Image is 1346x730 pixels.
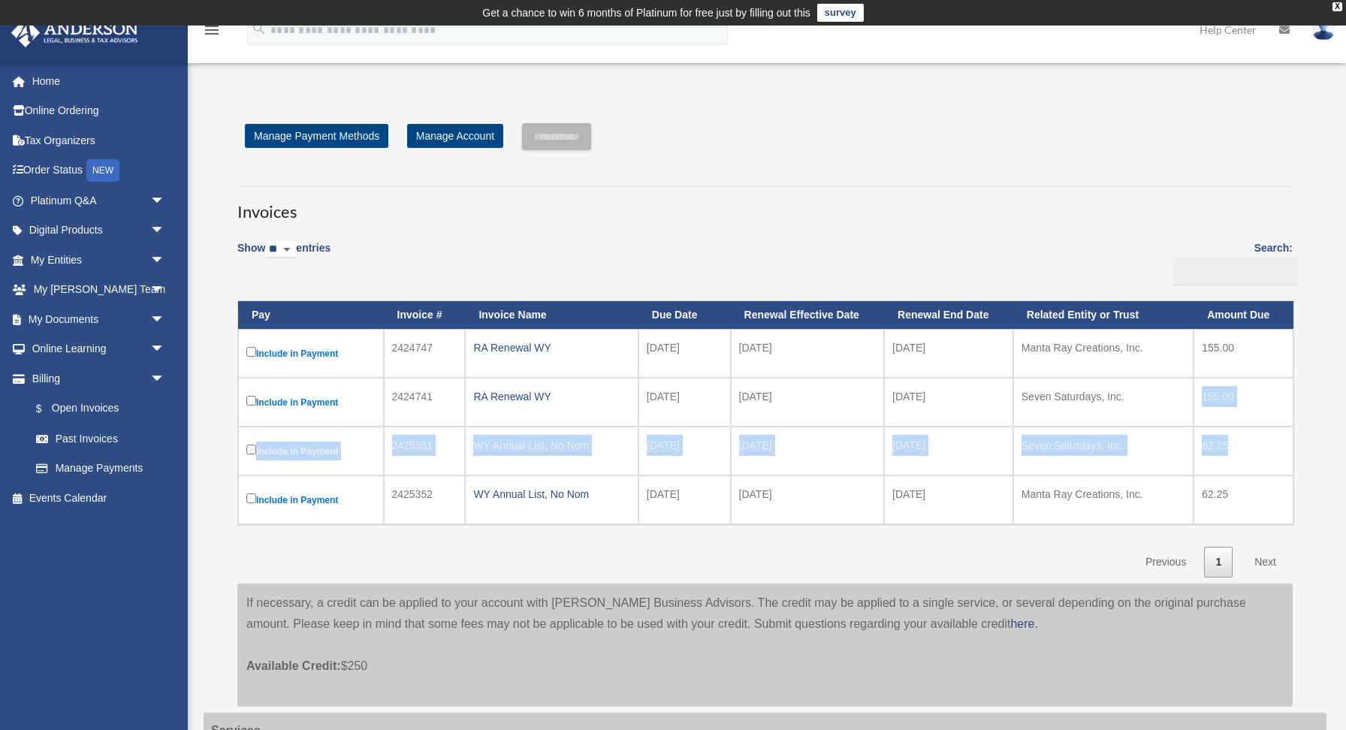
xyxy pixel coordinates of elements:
[150,216,180,246] span: arrow_drop_down
[884,427,1013,475] td: [DATE]
[246,659,341,672] span: Available Credit:
[731,427,885,475] td: [DATE]
[150,334,180,365] span: arrow_drop_down
[384,301,466,329] th: Invoice #: activate to sort column ascending
[7,18,143,47] img: Anderson Advisors Platinum Portal
[246,347,256,357] input: Include in Payment
[11,334,188,364] a: Online Learningarrow_drop_down
[203,26,221,39] a: menu
[237,584,1293,707] div: If necessary, a credit can be applied to your account with [PERSON_NAME] Business Advisors. The c...
[1013,427,1194,475] td: Seven Saturdays, Inc.
[384,475,466,524] td: 2425352
[884,378,1013,427] td: [DATE]
[465,301,638,329] th: Invoice Name: activate to sort column ascending
[246,344,376,363] label: Include in Payment
[246,490,376,509] label: Include in Payment
[1194,475,1293,524] td: 62.25
[246,442,376,460] label: Include in Payment
[246,393,376,412] label: Include in Payment
[11,245,188,275] a: My Entitiesarrow_drop_down
[473,386,629,407] div: RA Renewal WY
[21,424,180,454] a: Past Invoices
[1172,258,1298,286] input: Search:
[1204,547,1233,578] a: 1
[11,186,188,216] a: Platinum Q&Aarrow_drop_down
[1013,301,1194,329] th: Related Entity or Trust: activate to sort column ascending
[150,186,180,216] span: arrow_drop_down
[473,435,629,456] div: WY Annual List, No Nom
[1194,329,1293,378] td: 155.00
[384,329,466,378] td: 2424747
[482,4,810,22] div: Get a chance to win 6 months of Platinum for free just by filling out this
[638,378,731,427] td: [DATE]
[1194,427,1293,475] td: 62.25
[11,483,188,513] a: Events Calendar
[1010,617,1037,630] a: here.
[884,301,1013,329] th: Renewal End Date: activate to sort column ascending
[246,396,256,406] input: Include in Payment
[1243,547,1287,578] a: Next
[884,475,1013,524] td: [DATE]
[817,4,864,22] a: survey
[473,484,629,505] div: WY Annual List, No Nom
[150,275,180,306] span: arrow_drop_down
[245,124,388,148] a: Manage Payment Methods
[265,241,296,258] select: Showentries
[44,400,52,418] span: $
[11,363,180,394] a: Billingarrow_drop_down
[1167,239,1293,285] label: Search:
[384,427,466,475] td: 2425351
[203,21,221,39] i: menu
[638,301,731,329] th: Due Date: activate to sort column ascending
[21,394,173,424] a: $Open Invoices
[246,493,256,503] input: Include in Payment
[884,329,1013,378] td: [DATE]
[1194,378,1293,427] td: 155.00
[384,378,466,427] td: 2424741
[407,124,503,148] a: Manage Account
[1194,301,1293,329] th: Amount Due: activate to sort column ascending
[1332,2,1342,11] div: close
[11,304,188,334] a: My Documentsarrow_drop_down
[251,20,267,37] i: search
[150,304,180,335] span: arrow_drop_down
[731,378,885,427] td: [DATE]
[1312,19,1335,41] img: User Pic
[1013,329,1194,378] td: Manta Ray Creations, Inc.
[473,337,629,358] div: RA Renewal WY
[1013,378,1194,427] td: Seven Saturdays, Inc.
[11,275,188,305] a: My [PERSON_NAME] Teamarrow_drop_down
[11,155,188,186] a: Order StatusNEW
[731,301,885,329] th: Renewal Effective Date: activate to sort column ascending
[638,329,731,378] td: [DATE]
[11,96,188,126] a: Online Ordering
[731,329,885,378] td: [DATE]
[731,475,885,524] td: [DATE]
[21,454,180,484] a: Manage Payments
[238,301,384,329] th: Pay: activate to sort column descending
[638,475,731,524] td: [DATE]
[11,125,188,155] a: Tax Organizers
[638,427,731,475] td: [DATE]
[11,66,188,96] a: Home
[246,635,1284,677] p: $250
[1013,475,1194,524] td: Manta Ray Creations, Inc.
[246,445,256,454] input: Include in Payment
[11,216,188,246] a: Digital Productsarrow_drop_down
[150,245,180,276] span: arrow_drop_down
[1134,547,1197,578] a: Previous
[237,239,330,273] label: Show entries
[150,363,180,394] span: arrow_drop_down
[237,186,1293,224] h3: Invoices
[86,159,119,182] div: NEW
